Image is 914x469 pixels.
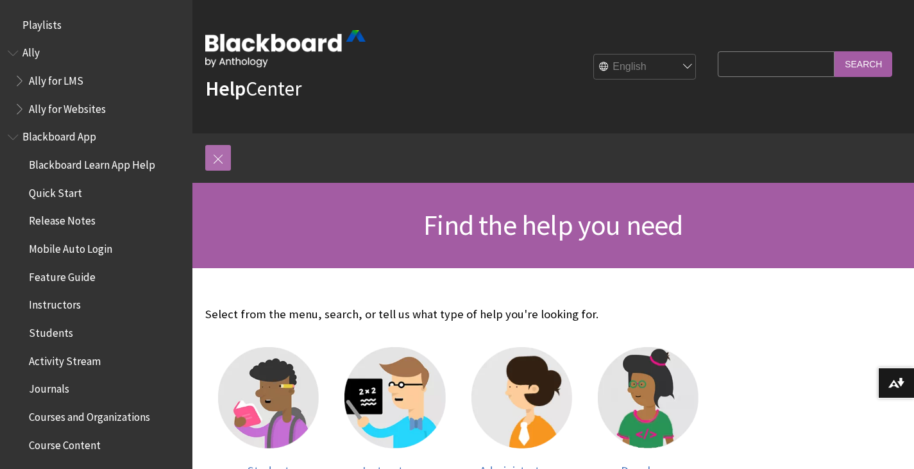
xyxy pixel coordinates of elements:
span: Activity Stream [29,350,101,368]
img: Student [218,347,319,448]
span: Ally for Websites [29,98,106,115]
span: Quick Start [29,182,82,200]
img: Administrator [471,347,572,448]
span: Feature Guide [29,266,96,284]
nav: Book outline for Playlists [8,14,185,36]
span: Students [29,322,73,339]
span: Find the help you need [423,207,682,243]
img: Blackboard by Anthology [205,30,366,67]
img: Instructor [344,347,445,448]
span: Ally [22,42,40,60]
strong: Help [205,76,246,101]
span: Blackboard App [22,126,96,144]
span: Ally for LMS [29,70,83,87]
span: Release Notes [29,210,96,228]
span: Playlists [22,14,62,31]
span: Course Content [29,434,101,452]
nav: Book outline for Anthology Ally Help [8,42,185,120]
select: Site Language Selector [594,55,697,80]
a: HelpCenter [205,76,301,101]
span: Courses and Organizations [29,406,150,423]
span: Mobile Auto Login [29,238,112,255]
span: Journals [29,379,69,396]
p: Select from the menu, search, or tell us what type of help you're looking for. [205,306,711,323]
input: Search [834,51,892,76]
span: Blackboard Learn App Help [29,154,155,171]
span: Instructors [29,294,81,312]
